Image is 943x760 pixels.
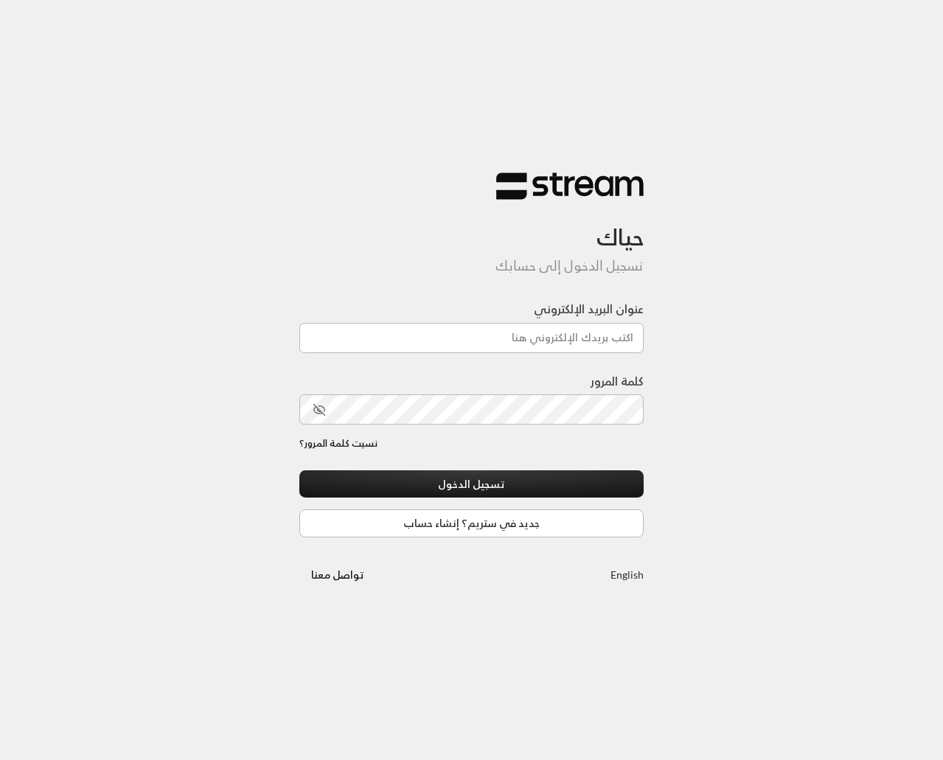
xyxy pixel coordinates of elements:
[307,397,332,422] button: toggle password visibility
[299,323,644,353] input: اكتب بريدك الإلكتروني هنا
[299,258,644,274] h5: تسجيل الدخول إلى حسابك
[299,561,377,588] button: تواصل معنا
[534,300,644,318] label: عنوان البريد الإلكتروني
[299,201,644,251] h3: حياك
[299,509,644,537] a: جديد في ستريم؟ إنشاء حساب
[591,372,644,390] label: كلمة المرور
[299,436,377,451] a: نسيت كلمة المرور؟
[299,470,644,498] button: تسجيل الدخول
[299,565,377,584] a: تواصل معنا
[610,561,644,588] a: English
[496,172,644,201] img: Stream Logo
